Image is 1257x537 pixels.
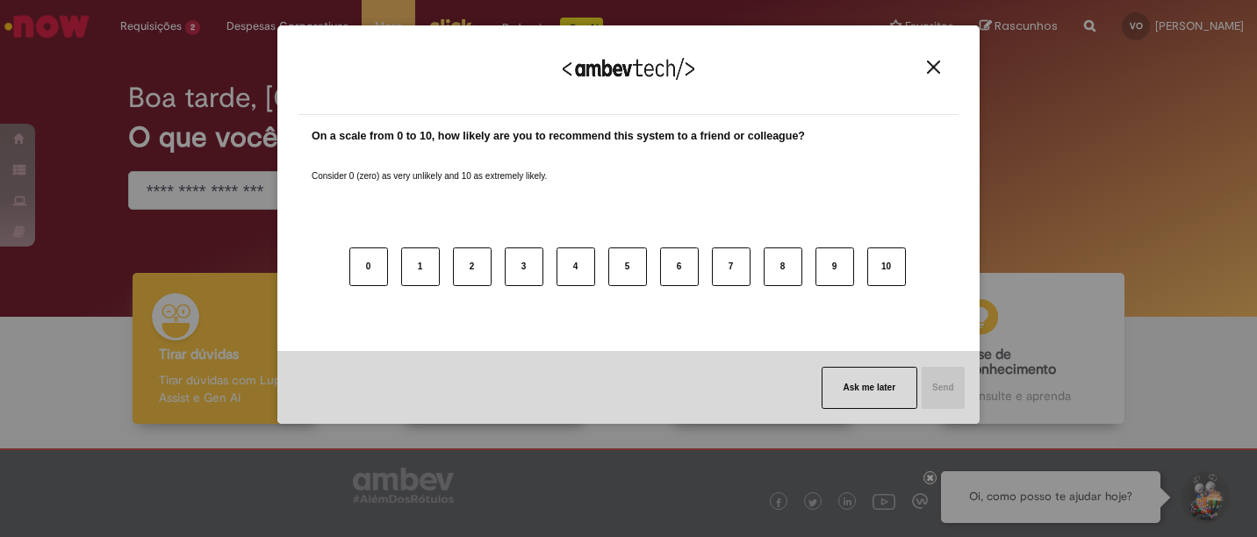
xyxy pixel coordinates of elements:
[563,58,694,80] img: Logo Ambevtech
[453,247,492,286] button: 2
[349,247,388,286] button: 0
[660,247,699,286] button: 6
[312,128,805,145] label: On a scale from 0 to 10, how likely are you to recommend this system to a friend or colleague?
[867,247,906,286] button: 10
[927,61,940,74] img: Close
[505,247,543,286] button: 3
[608,247,647,286] button: 5
[922,60,945,75] button: Close
[312,149,547,183] label: Consider 0 (zero) as very unlikely and 10 as extremely likely.
[764,247,802,286] button: 8
[557,247,595,286] button: 4
[815,247,854,286] button: 9
[822,367,917,409] button: Ask me later
[401,247,440,286] button: 1
[712,247,751,286] button: 7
